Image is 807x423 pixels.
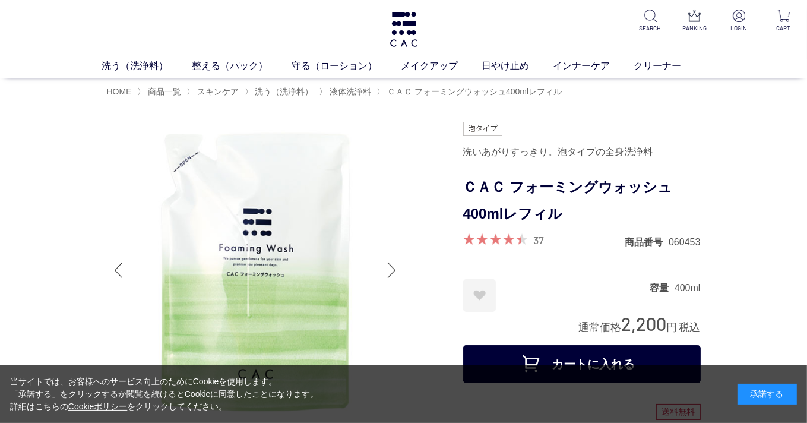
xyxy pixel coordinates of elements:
dt: 容量 [650,282,675,294]
a: インナーケア [553,59,634,73]
li: 〉 [186,86,242,97]
h1: ＣＡＣ フォーミングウォッシュ400mlレフィル [463,174,701,228]
a: 洗う（洗浄料） [253,87,314,96]
p: SEARCH [636,24,664,33]
div: 承諾する [738,384,797,405]
span: 洗う（洗浄料） [255,87,314,96]
a: メイクアップ [401,59,482,73]
a: SEARCH [636,10,664,33]
a: 37 [534,233,545,247]
a: 守る（ローション） [292,59,401,73]
img: logo [388,12,419,47]
button: カートに入れる [463,345,701,383]
span: ＣＡＣ フォーミングウォッシュ400mlレフィル [387,87,562,96]
img: ＣＡＣ フォーミングウォッシュ400mlレフィル [107,122,404,419]
a: スキンケア [195,87,239,96]
span: 商品一覧 [148,87,181,96]
span: 通常価格 [579,321,622,333]
a: RANKING [681,10,709,33]
p: CART [769,24,797,33]
a: HOME [107,87,132,96]
p: LOGIN [725,24,754,33]
li: 〉 [137,86,184,97]
li: 〉 [376,86,565,97]
div: 当サイトでは、お客様へのサービス向上のためにCookieを使用します。 「承諾する」をクリックするか閲覧を続けるとCookieに同意したことになります。 詳細はこちらの をクリックしてください。 [10,375,319,413]
span: 液体洗浄料 [330,87,371,96]
a: 洗う（洗浄料） [102,59,192,73]
a: クリーナー [634,59,705,73]
a: LOGIN [725,10,754,33]
a: 整える（パック） [192,59,292,73]
a: お気に入りに登録する [463,279,496,312]
dd: 060453 [669,236,700,248]
li: 〉 [245,86,317,97]
span: 円 [667,321,678,333]
div: 洗いあがりすっきり。泡タイプの全身洗浄料 [463,142,701,162]
dd: 400ml [675,282,701,294]
a: Cookieポリシー [68,402,128,411]
a: 日やけ止め [482,59,553,73]
a: 商品一覧 [145,87,181,96]
dt: 商品番号 [625,236,669,248]
img: 泡タイプ [463,122,502,136]
li: 〉 [319,86,374,97]
a: ＣＡＣ フォーミングウォッシュ400mlレフィル [385,87,562,96]
span: 税込 [679,321,701,333]
span: スキンケア [197,87,239,96]
a: CART [769,10,797,33]
a: 液体洗浄料 [327,87,371,96]
span: 2,200 [622,312,667,334]
p: RANKING [681,24,709,33]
